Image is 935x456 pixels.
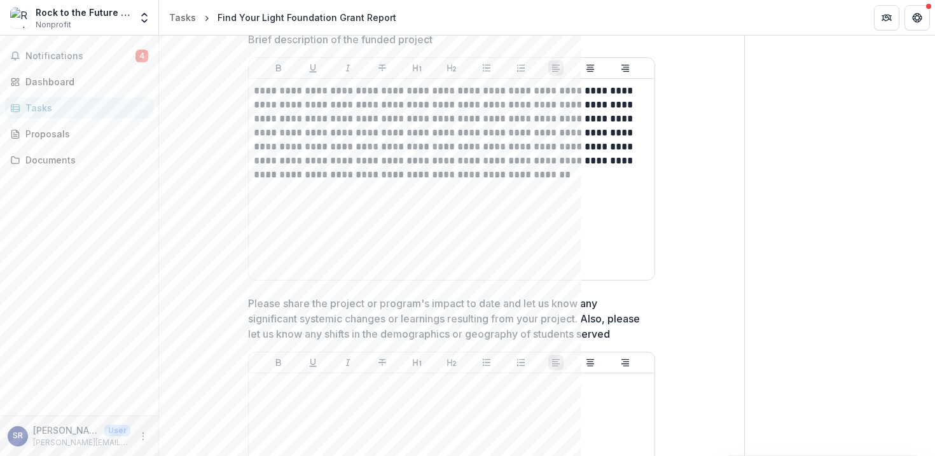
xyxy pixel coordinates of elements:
span: Nonprofit [36,19,71,31]
button: Bold [271,60,286,76]
button: Heading 1 [410,60,425,76]
nav: breadcrumb [164,8,401,27]
button: Strike [375,355,390,370]
a: Proposals [5,123,153,144]
a: Dashboard [5,71,153,92]
div: Tasks [25,101,143,114]
a: Documents [5,149,153,170]
button: Align Center [583,60,598,76]
button: Italicize [340,60,356,76]
button: Strike [375,60,390,76]
img: Rock to the Future '24 [10,8,31,28]
p: [PERSON_NAME] [33,424,99,437]
button: Bold [271,355,286,370]
p: User [104,425,130,436]
button: Heading 1 [410,355,425,370]
div: Find Your Light Foundation Grant Report [218,11,396,24]
a: Tasks [164,8,201,27]
button: Open entity switcher [135,5,153,31]
div: Rock to the Future '24 [36,6,130,19]
button: Underline [305,355,321,370]
div: Proposals [25,127,143,141]
button: Align Left [548,355,564,370]
span: 4 [135,50,148,62]
button: Align Left [548,60,564,76]
button: Heading 2 [444,60,459,76]
button: Align Right [618,60,633,76]
button: Ordered List [513,60,529,76]
button: Heading 2 [444,355,459,370]
button: Bullet List [479,355,494,370]
span: Notifications [25,51,135,62]
button: Ordered List [513,355,529,370]
button: Italicize [340,355,356,370]
button: Align Right [618,355,633,370]
p: Please share the project or program's impact to date and let us know any significant systemic cha... [248,296,648,342]
div: Sophia Rivera [13,432,23,440]
button: Bullet List [479,60,494,76]
div: Dashboard [25,75,143,88]
p: [PERSON_NAME][EMAIL_ADDRESS][DOMAIN_NAME] [33,437,130,448]
div: Tasks [169,11,196,24]
p: Brief description of the funded project [248,32,433,47]
button: Align Center [583,355,598,370]
a: Tasks [5,97,153,118]
button: Get Help [904,5,930,31]
button: Partners [874,5,899,31]
button: Notifications4 [5,46,153,66]
button: Underline [305,60,321,76]
button: More [135,429,151,444]
div: Documents [25,153,143,167]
